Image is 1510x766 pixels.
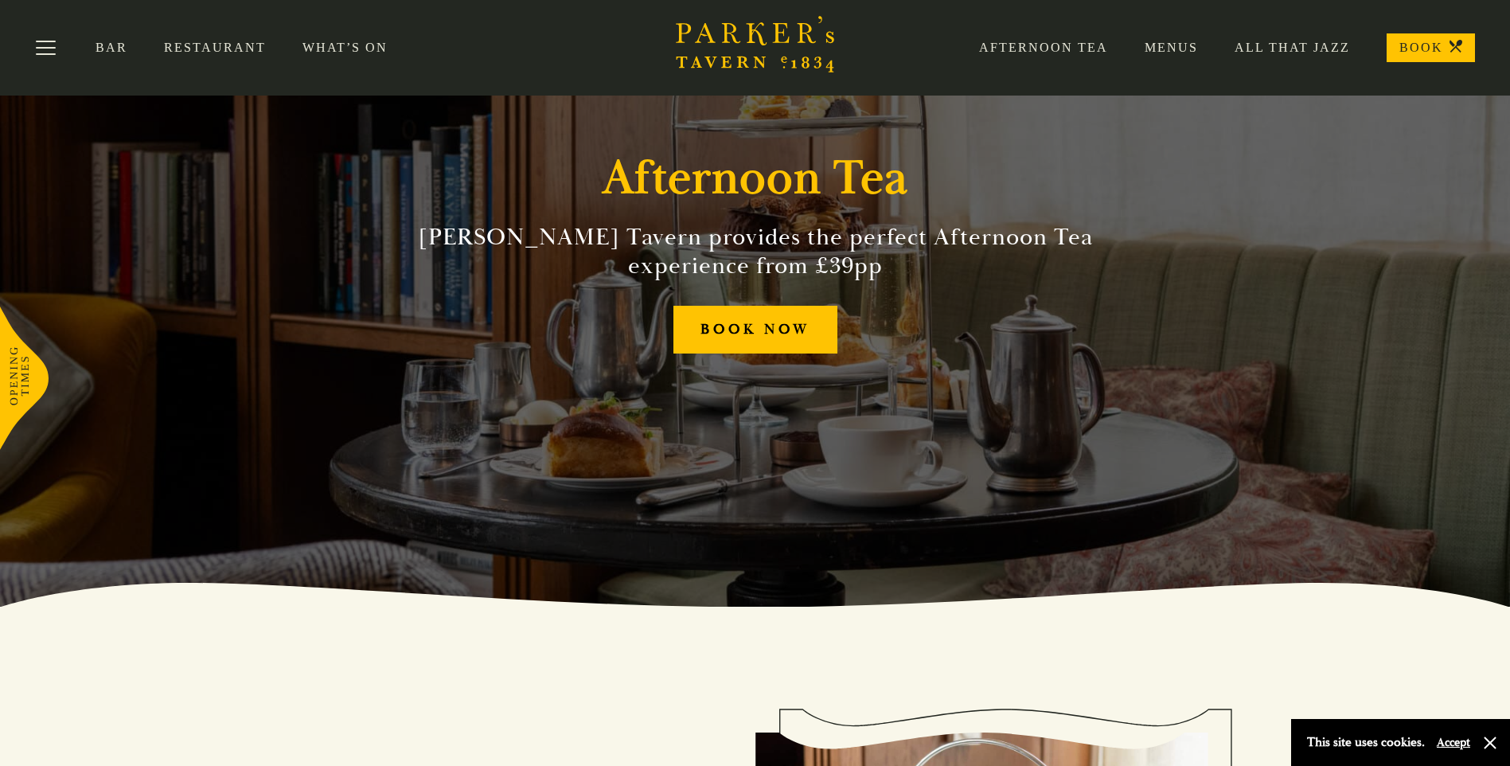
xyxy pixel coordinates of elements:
a: BOOK NOW [673,306,837,354]
p: This site uses cookies. [1307,731,1425,754]
h2: [PERSON_NAME] Tavern provides the perfect Afternoon Tea experience from £39pp [392,223,1118,280]
button: Close and accept [1482,735,1498,751]
h1: Afternoon Tea [603,150,908,207]
button: Accept [1437,735,1470,750]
